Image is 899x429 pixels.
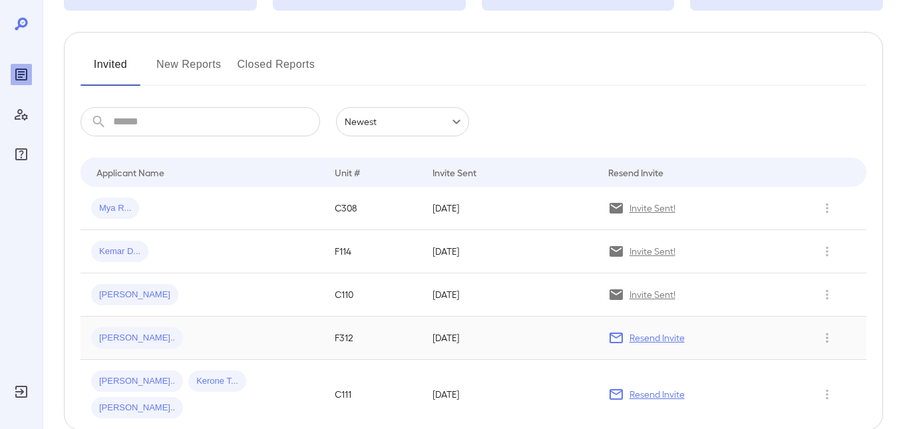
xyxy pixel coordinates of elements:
span: Mya R... [91,202,139,215]
button: New Reports [156,54,222,86]
p: Invite Sent! [629,288,675,301]
div: Newest [336,107,469,136]
div: Invite Sent [433,164,476,180]
div: Manage Users [11,104,32,125]
span: Kemar D... [91,245,148,258]
p: Resend Invite [629,331,685,345]
span: [PERSON_NAME].. [91,332,183,345]
td: [DATE] [422,187,598,230]
button: Invited [81,54,140,86]
span: [PERSON_NAME].. [91,402,183,414]
span: [PERSON_NAME].. [91,375,183,388]
div: FAQ [11,144,32,165]
td: C308 [324,187,422,230]
button: Row Actions [816,327,838,349]
td: F312 [324,317,422,360]
td: C110 [324,273,422,317]
span: Kerone T... [188,375,246,388]
div: Applicant Name [96,164,164,180]
button: Row Actions [816,384,838,405]
button: Row Actions [816,241,838,262]
span: [PERSON_NAME] [91,289,178,301]
div: Log Out [11,381,32,402]
div: Unit # [335,164,360,180]
button: Row Actions [816,284,838,305]
td: [DATE] [422,273,598,317]
p: Invite Sent! [629,202,675,215]
p: Resend Invite [629,388,685,401]
td: [DATE] [422,317,598,360]
td: F114 [324,230,422,273]
button: Closed Reports [238,54,315,86]
div: Resend Invite [608,164,663,180]
td: [DATE] [422,230,598,273]
button: Row Actions [816,198,838,219]
p: Invite Sent! [629,245,675,258]
div: Reports [11,64,32,85]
